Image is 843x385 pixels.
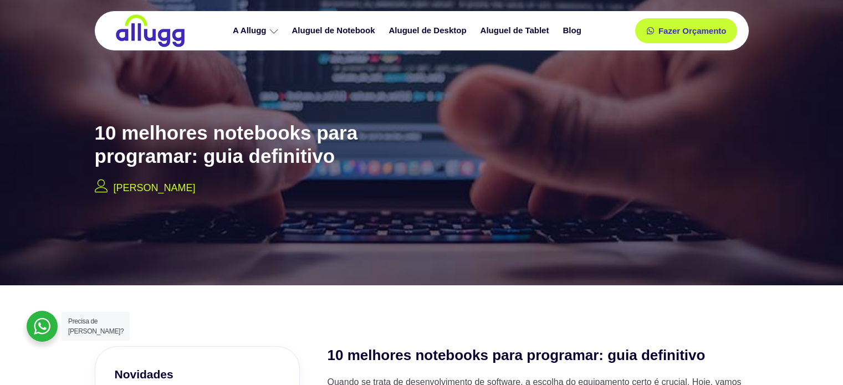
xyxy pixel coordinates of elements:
a: Aluguel de Tablet [475,21,558,40]
a: Aluguel de Notebook [287,21,384,40]
span: Precisa de [PERSON_NAME]? [68,317,124,335]
a: Aluguel de Desktop [384,21,475,40]
a: A Allugg [227,21,287,40]
a: Fazer Orçamento [635,18,738,43]
h2: 10 melhores notebooks para programar: guia definitivo [95,121,449,168]
img: locação de TI é Allugg [114,14,186,48]
span: Fazer Orçamento [658,27,727,35]
a: Blog [557,21,589,40]
p: [PERSON_NAME] [114,181,196,196]
h2: 10 melhores notebooks para programar: guia definitivo [328,346,749,365]
h3: Novidades [115,366,280,382]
